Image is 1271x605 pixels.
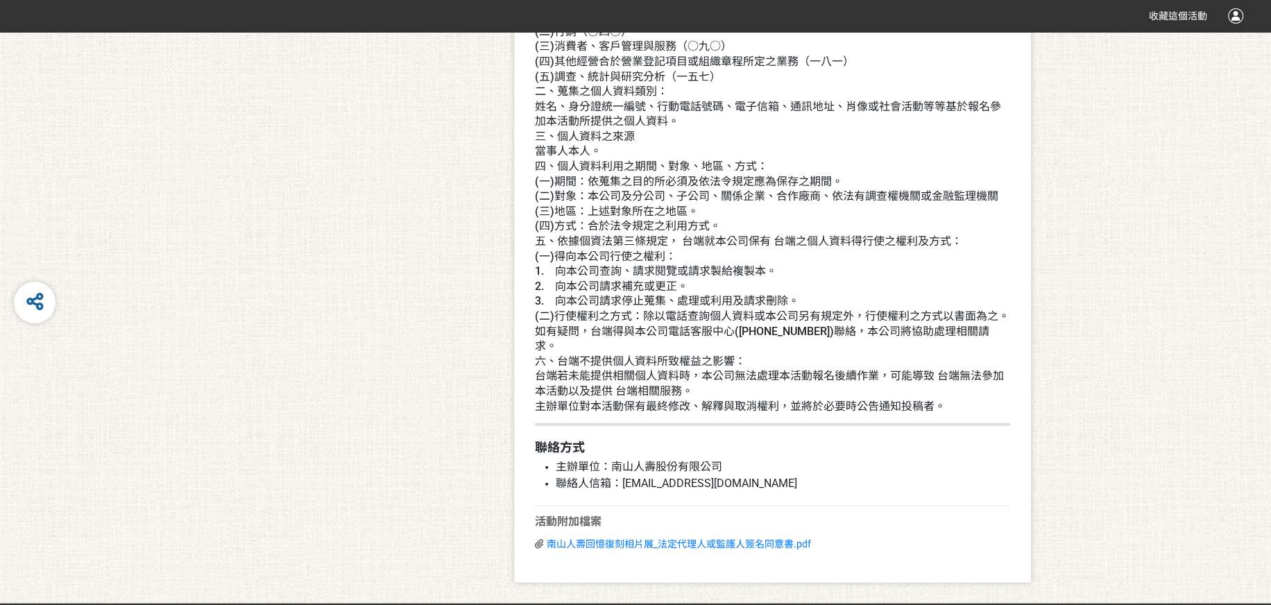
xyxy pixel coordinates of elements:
[535,130,635,143] span: 三、個人資料之來源
[535,309,1009,352] span: (二)行使權利之方式：除以電話查詢個人資料或本公司另有規定外，行使權利之方式以書面為之。如有疑問，台端得與本公司電話客服中心([PHONE_NUMBER])聯絡，本公司將協助處理相關請求。
[535,100,1001,128] span: 姓名、身分證統一編號、行動電話號碼、電子信箱、通訊地址、肖像或社會活動等等基於報名參加本活動所提供之個人資料。
[535,144,602,157] span: 當事人本人。
[535,264,777,278] span: 1. 向本公司查詢、請求閱覽或請求製給複製本。
[535,294,799,307] span: 3. 向本公司請求停止蒐集、處理或利用及請求刪除。
[1149,10,1207,22] span: 收藏這個活動
[535,280,688,293] span: 2. 向本公司請求補充或更正。
[535,55,854,68] span: (四)其他經營合於營業登記項目或組織章程所定之業務（一八一）
[556,460,722,473] span: 主辦單位：南山人壽股份有限公司
[535,40,732,53] span: (三)消費者、客戶管理與服務（○九○）
[535,205,699,218] span: (三)地區：上述對象所在之地區。
[535,250,676,263] span: (一)得向本公司行使之權利：
[535,70,721,83] span: (五)調查、統計與研究分析（一五七）
[535,355,746,368] span: 六、台端不提供個人資料所致權益之影響：
[556,477,797,490] span: 聯絡人信箱：[EMAIL_ADDRESS][DOMAIN_NAME]
[535,85,668,98] span: 二、蒐集之個人資料類別：
[535,160,768,173] span: 四、個人資料利用之期間、對象、地區、方式：
[535,513,1010,530] div: 活動附加檔案
[535,235,962,248] span: 五、依據個資法第三條規定， 台端就本公司保有 台端之個人資料得行使之權利及方式：
[535,369,1004,398] span: 台端若未能提供相關個人資料時，本公司無法處理本活動報名後續作業，可能導致 台端無法參加本活動以及提供 台端相關服務。
[535,400,946,413] span: 主辦單位對本活動保有最終修改、解釋與取消權利，並將於必要時公告通知投稿者。
[535,219,721,232] span: (四)方式：合於法令規定之利用方式。
[535,175,843,188] span: (一)期間：依蒐集之目的所必須及依法令規定應為保存之期間。
[535,189,998,203] span: (二)對象：本公司及分公司、子公司、關係企業、合作廠商、依法有調查權機關或金融監理機關
[535,440,585,454] strong: 聯絡方式
[547,538,811,549] a: 南山人壽回憶復刻相片展_法定代理人或監護人簽名同意書.pdf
